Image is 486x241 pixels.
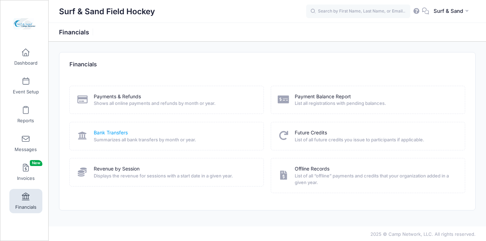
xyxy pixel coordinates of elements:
h1: Financials [59,28,95,36]
span: Dashboard [14,60,37,66]
span: List of all future credits you issue to participants if applicable. [295,136,456,143]
span: 2025 © Camp Network, LLC. All rights reserved. [370,231,476,237]
a: Event Setup [9,74,42,98]
h4: Financials [69,55,97,75]
a: Revenue by Session [94,165,140,173]
span: Reports [17,118,34,124]
span: Summarizes all bank transfers by month or year. [94,136,255,143]
span: Event Setup [13,89,39,95]
a: Financials [9,189,42,213]
a: Bank Transfers [94,129,128,136]
span: Shows all online payments and refunds by month or year. [94,100,255,107]
h1: Surf & Sand Field Hockey [59,3,155,19]
span: Invoices [17,175,35,181]
input: Search by First Name, Last Name, or Email... [306,5,410,18]
span: New [30,160,42,166]
a: Payment Balance Report [295,93,351,100]
a: Dashboard [9,45,42,69]
span: List all registrations with pending balances. [295,100,456,107]
button: Surf & Sand [429,3,476,19]
a: InvoicesNew [9,160,42,184]
a: Payments & Refunds [94,93,141,100]
span: Displays the revenue for sessions with a start date in a given year. [94,173,255,180]
a: Offline Records [295,165,329,173]
a: Reports [9,102,42,127]
span: Surf & Sand [434,7,463,15]
a: Surf & Sand Field Hockey [0,7,49,40]
img: Surf & Sand Field Hockey [12,11,38,37]
a: Future Credits [295,129,327,136]
span: Financials [15,204,36,210]
span: Messages [15,147,37,152]
a: Messages [9,131,42,156]
span: List of all “offline” payments and credits that your organization added in a given year. [295,173,456,186]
